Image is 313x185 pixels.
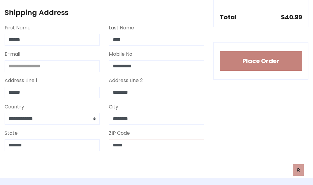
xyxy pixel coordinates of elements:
h4: Shipping Address [5,8,204,17]
label: Address Line 1 [5,77,37,84]
label: State [5,130,18,137]
label: ZIP Code [109,130,130,137]
label: First Name [5,24,31,32]
button: Place Order [220,51,302,71]
label: Address Line 2 [109,77,143,84]
label: City [109,103,118,111]
label: Mobile No [109,51,132,58]
label: Last Name [109,24,134,32]
h5: Total [220,13,237,21]
label: Country [5,103,24,111]
label: E-mail [5,51,20,58]
h5: $ [281,13,302,21]
span: 40.99 [285,13,302,21]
